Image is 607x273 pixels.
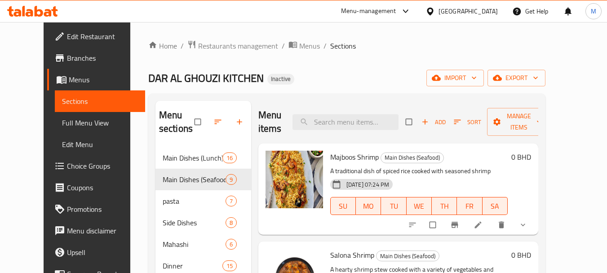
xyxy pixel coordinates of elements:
[330,40,356,51] span: Sections
[258,108,282,135] h2: Menu items
[292,114,399,130] input: search
[299,40,320,51] span: Menus
[62,117,138,128] span: Full Menu View
[47,69,145,90] a: Menus
[181,40,184,51] li: /
[226,196,237,206] div: items
[359,200,377,213] span: MO
[424,216,443,233] span: Select to update
[148,68,264,88] span: DAR AL GHOUZI KITCHEN
[55,112,145,134] a: Full Menu View
[198,40,278,51] span: Restaurants management
[330,166,508,177] p: A traditional dish of spiced rice cooked with seasoned shrimp
[189,113,208,130] span: Select all sections
[47,220,145,242] a: Menu disclaimer
[47,155,145,177] a: Choice Groups
[163,196,226,206] span: pasta
[163,152,222,163] span: Main Dishes (Lunch)
[226,239,237,250] div: items
[448,115,487,129] span: Sort items
[223,262,236,270] span: 15
[495,72,538,84] span: export
[487,70,545,86] button: export
[208,112,230,132] span: Sort sections
[67,53,138,63] span: Branches
[487,108,551,136] button: Manage items
[486,200,504,213] span: SA
[47,242,145,263] a: Upsell
[47,198,145,220] a: Promotions
[163,174,226,185] span: Main Dishes (Seafood)
[410,200,428,213] span: WE
[226,175,236,184] span: 9
[421,117,446,127] span: Add
[155,233,251,255] div: Mahashi6
[267,74,294,85] div: Inactive
[55,134,145,155] a: Edit Menu
[223,154,236,162] span: 16
[47,26,145,47] a: Edit Restaurant
[266,151,323,208] img: Majboos Shrimp
[62,139,138,150] span: Edit Menu
[155,169,251,190] div: Main Dishes (Seafood)9
[343,180,393,189] span: [DATE] 07:24 PM
[230,112,251,132] button: Add section
[163,239,226,250] span: Mahashi
[403,215,424,235] button: sort-choices
[47,177,145,198] a: Coupons
[381,152,443,163] span: Main Dishes (Seafood)
[155,212,251,233] div: Side Dishes8
[419,115,448,129] span: Add item
[513,215,535,235] button: show more
[381,197,406,215] button: TU
[148,40,177,51] a: Home
[155,190,251,212] div: pasta7
[426,70,484,86] button: import
[69,74,138,85] span: Menus
[434,72,477,84] span: import
[432,197,457,215] button: TH
[419,115,448,129] button: Add
[407,197,432,215] button: WE
[334,200,352,213] span: SU
[511,151,531,163] h6: 0 BHD
[439,6,498,16] div: [GEOGRAPHIC_DATA]
[492,215,513,235] button: delete
[67,247,138,258] span: Upsell
[400,113,419,130] span: Select section
[376,251,439,261] div: Main Dishes (Seafood)
[67,161,138,171] span: Choice Groups
[222,152,237,163] div: items
[226,217,237,228] div: items
[445,215,466,235] button: Branch-specific-item
[47,47,145,69] a: Branches
[452,115,483,129] button: Sort
[67,31,138,42] span: Edit Restaurant
[163,260,222,271] span: Dinner
[457,197,482,215] button: FR
[356,197,381,215] button: MO
[381,152,444,163] div: Main Dishes (Seafood)
[67,182,138,193] span: Coupons
[330,248,374,262] span: Salona Shrimp
[494,111,544,133] span: Manage items
[330,150,379,164] span: Majboos Shrimp
[282,40,285,51] li: /
[187,40,278,52] a: Restaurants management
[288,40,320,52] a: Menus
[67,204,138,215] span: Promotions
[454,117,481,127] span: Sort
[518,220,527,229] svg: Show Choices
[62,96,138,107] span: Sections
[591,6,596,16] span: M
[67,225,138,236] span: Menu disclaimer
[159,108,195,135] h2: Menu sections
[330,197,356,215] button: SU
[377,251,439,261] span: Main Dishes (Seafood)
[435,200,453,213] span: TH
[222,260,237,271] div: items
